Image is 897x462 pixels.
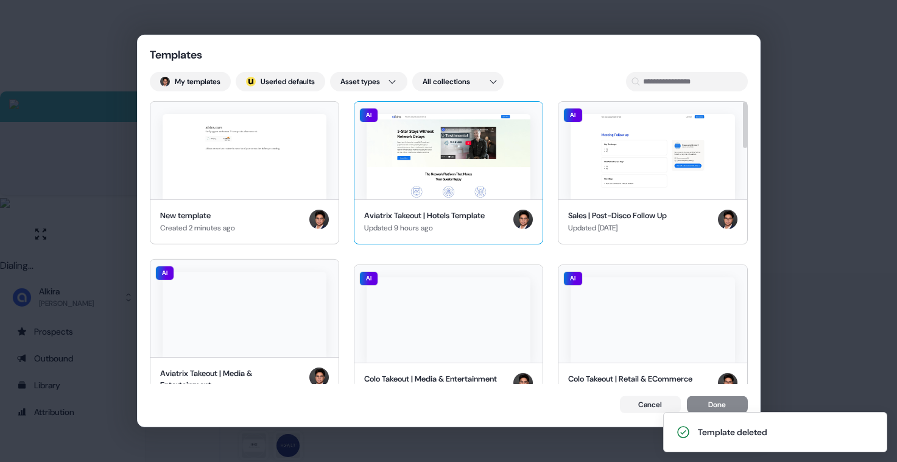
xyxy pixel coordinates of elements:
button: My templates [150,72,231,91]
img: Hugh [513,210,533,229]
button: Colo Takeout | Media & EntertainmentAIColo Takeout | Media & EntertainmentHugh [354,258,543,413]
button: Asset types [330,72,407,91]
div: Updated 9 hours ago [364,221,485,233]
div: Colo Takeout | Retail & ECommerce [568,373,692,385]
div: Colo Takeout | Media & Entertainment [364,373,497,385]
div: Updated [DATE] [568,221,667,233]
img: Hugh [718,373,737,393]
div: AI [563,108,583,123]
button: Aviatrix Takeout | Hotels TemplateAIAviatrix Takeout | Hotels TemplateUpdated 9 hours agoHugh [354,101,543,244]
img: Sales | Post-Disco Follow Up [571,114,734,199]
button: Sales | Post-Disco Follow UpAISales | Post-Disco Follow UpUpdated [DATE]Hugh [558,101,747,244]
div: AI [359,271,379,286]
div: AI [155,265,175,280]
button: All collections [412,72,504,91]
img: Hugh [160,77,170,87]
img: Aviatrix Takeout | Media & Entertainment [163,271,326,357]
div: ; [246,77,256,87]
img: New template [163,114,326,199]
div: AI [563,271,583,286]
button: userled logo;Userled defaults [236,72,325,91]
img: userled logo [246,77,256,87]
img: Hugh [513,373,533,393]
img: Hugh [309,367,329,386]
button: New templateNew templateCreated 2 minutes agoHugh [150,101,339,244]
span: All collections [423,76,470,88]
div: Created 2 minutes ago [160,221,235,233]
img: Colo Takeout | Retail & ECommerce [571,277,734,363]
img: Colo Takeout | Media & Entertainment [367,277,530,363]
img: Aviatrix Takeout | Hotels Template [367,114,530,199]
button: Colo Takeout | Retail & ECommerceAIColo Takeout | Retail & ECommerceHugh [558,258,747,413]
button: Aviatrix Takeout | Media & EntertainmentAIAviatrix Takeout | Media & EntertainmentHugh [150,258,339,413]
div: New template [160,210,235,222]
div: Aviatrix Takeout | Hotels Template [364,210,485,222]
img: Hugh [718,210,737,229]
div: Sales | Post-Disco Follow Up [568,210,667,222]
div: Templates [150,48,272,62]
div: Aviatrix Takeout | Media & Entertainment [160,367,304,391]
img: Hugh [309,210,329,229]
div: AI [359,108,379,123]
button: Cancel [620,396,681,413]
